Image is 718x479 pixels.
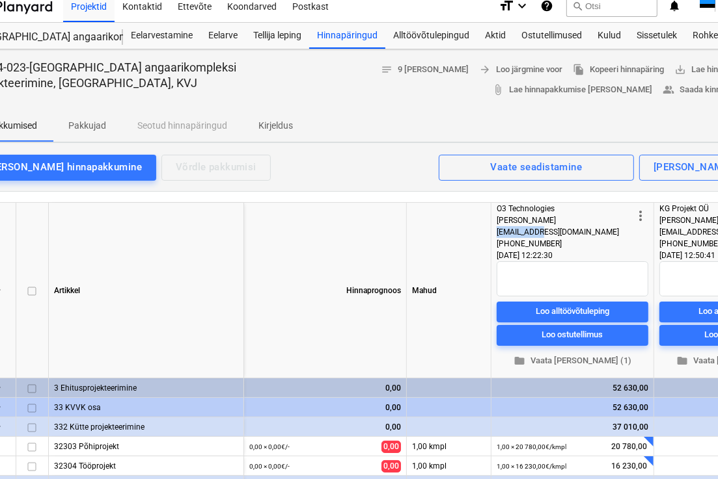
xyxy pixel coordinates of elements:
[49,203,244,378] div: Artikkel
[381,460,401,472] span: 0,00
[249,378,401,398] div: 0,00
[407,437,491,456] div: 1,00 kmpl
[514,23,590,49] a: Ostutellimused
[497,324,648,345] button: Loo ostutellimus
[590,23,629,49] a: Kulud
[542,328,603,343] div: Loo ostutellimus
[54,378,238,397] div: 3 Ehitusprojekteerimine
[381,64,393,75] span: notes
[492,84,504,96] span: attach_file
[123,23,200,49] a: Eelarvestamine
[249,417,401,437] div: 0,00
[653,417,718,479] iframe: Chat Widget
[497,203,633,214] div: O3 Technologies
[479,62,562,77] span: Loo järgmine voor
[385,23,477,49] a: Alltöövõtulepingud
[376,60,474,80] button: 9 [PERSON_NAME]
[54,437,238,456] div: 32303 Põhiprojekt
[258,119,293,133] p: Kirjeldus
[309,23,385,49] a: Hinnapäringud
[514,354,525,366] span: folder
[54,456,238,475] div: 32304 Tööprojekt
[497,378,648,398] div: 52 630,00
[573,64,585,75] span: file_copy
[536,304,609,319] div: Loo alltöövõtuleping
[54,417,238,436] div: 332 Kütte projekteerimine
[497,301,648,322] button: Loo alltöövõtuleping
[676,354,688,366] span: folder
[249,443,290,450] small: 0,00 × 0,00€ / -
[663,84,674,96] span: people_alt
[491,159,583,175] div: Vaate seadistamine
[381,440,401,452] span: 0,00
[573,62,664,77] span: Kopeeri hinnapäring
[492,83,652,97] span: Lae hinnapakkumise [PERSON_NAME]
[479,64,491,75] span: arrow_forward
[497,214,633,226] div: [PERSON_NAME]
[249,398,401,417] div: 0,00
[407,456,491,476] div: 1,00 kmpl
[249,463,290,470] small: 0,00 × 0,00€ / -
[633,208,648,224] span: more_vert
[439,155,634,181] button: Vaate seadistamine
[610,441,648,452] span: 20 780,00
[497,417,648,437] div: 37 010,00
[487,80,657,100] a: Lae hinnapakkumise [PERSON_NAME]
[200,23,245,49] a: Eelarve
[497,443,566,450] small: 1,00 × 20 780,00€ / kmpl
[497,350,648,370] button: Vaata [PERSON_NAME] (1)
[407,203,491,378] div: Mahud
[497,398,648,417] div: 52 630,00
[497,238,633,250] div: [PHONE_NUMBER]
[474,60,568,80] button: Loo järgmine voor
[497,463,566,470] small: 1,00 × 16 230,00€ / kmpl
[610,460,648,471] span: 16 230,00
[245,23,309,49] a: Tellija leping
[497,227,619,237] span: [EMAIL_ADDRESS][DOMAIN_NAME]
[568,60,669,80] button: Kopeeri hinnapäring
[68,119,106,133] p: Pakkujad
[502,353,643,368] span: Vaata [PERSON_NAME] (1)
[497,250,648,261] div: [DATE] 12:22:30
[54,398,238,417] div: 33 KVVK osa
[674,64,686,75] span: save_alt
[381,62,469,77] span: 9 [PERSON_NAME]
[572,1,583,11] span: search
[477,23,514,49] a: Aktid
[244,203,407,378] div: Hinnaprognoos
[629,23,685,49] a: Sissetulek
